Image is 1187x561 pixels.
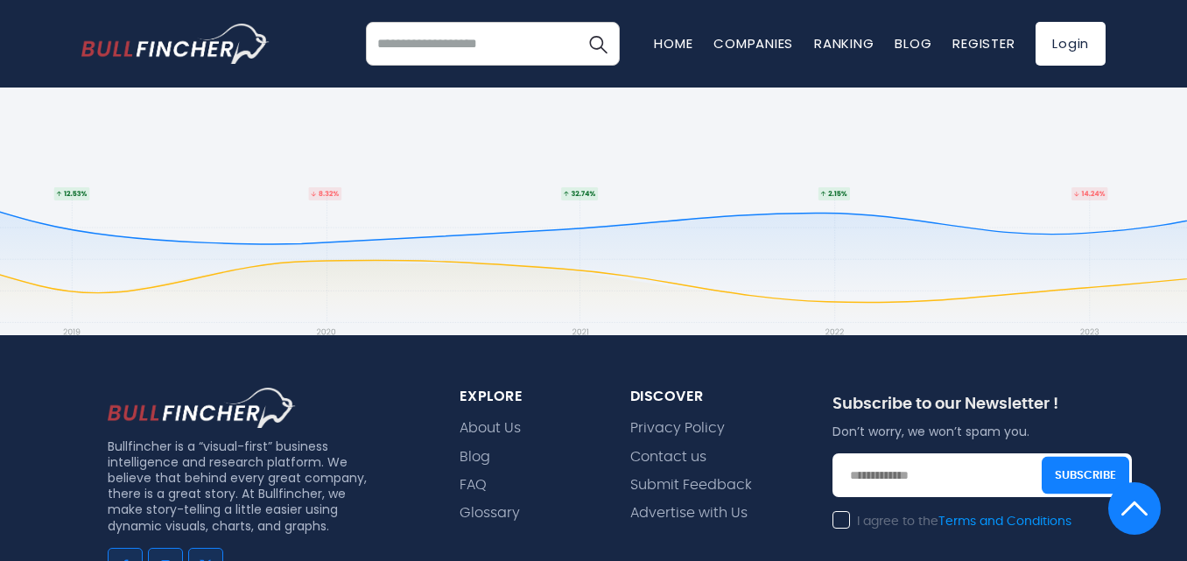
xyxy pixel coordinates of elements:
[81,24,270,64] img: bullfincher logo
[895,34,931,53] a: Blog
[938,515,1071,528] a: Terms and Conditions
[630,449,706,466] a: Contact us
[108,388,296,428] img: footer logo
[630,420,725,437] a: Privacy Policy
[108,438,374,534] p: Bullfincher is a “visual-first” business intelligence and research platform. We believe that behi...
[814,34,874,53] a: Ranking
[952,34,1015,53] a: Register
[832,424,1132,439] p: Don’t worry, we won’t spam you.
[832,395,1132,424] div: Subscribe to our Newsletter !
[654,34,692,53] a: Home
[460,477,487,494] a: FAQ
[81,24,270,64] a: Go to homepage
[1036,22,1106,66] a: Login
[576,22,620,66] button: Search
[1042,457,1129,494] button: Subscribe
[460,449,490,466] a: Blog
[630,388,790,406] div: Discover
[630,477,752,494] a: Submit Feedback
[713,34,793,53] a: Companies
[460,388,588,406] div: explore
[460,505,520,522] a: Glossary
[832,514,1071,529] label: I agree to the
[460,420,521,437] a: About Us
[630,505,748,522] a: Advertise with Us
